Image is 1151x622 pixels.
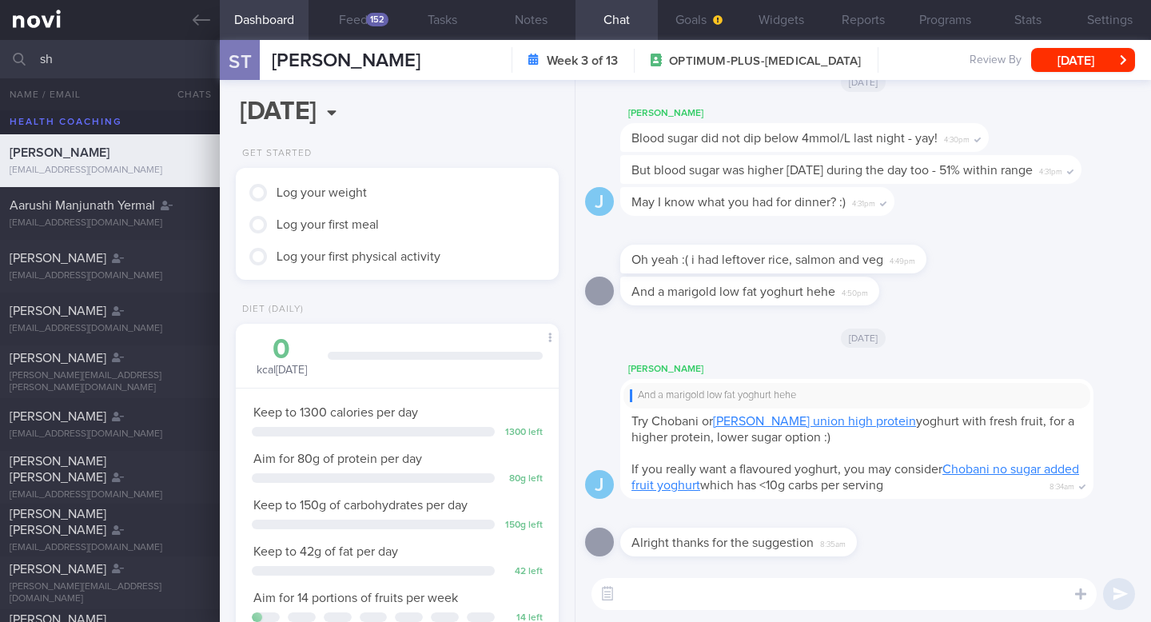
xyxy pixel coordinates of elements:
div: [EMAIL_ADDRESS][DOMAIN_NAME] [10,489,210,501]
div: 42 left [503,566,543,578]
div: [PERSON_NAME] [620,104,1037,123]
div: J [585,470,614,500]
span: Keep to 150g of carbohydrates per day [253,499,468,512]
span: [PERSON_NAME] [10,252,106,265]
span: Keep to 42g of fat per day [253,545,398,558]
div: [EMAIL_ADDRESS][DOMAIN_NAME] [10,165,210,177]
span: 8:34am [1049,477,1074,492]
span: If you really want a flavoured yoghurt, you may consider which has <10g carbs per serving [631,463,1079,492]
div: [PERSON_NAME] [620,360,1141,379]
span: 4:30pm [944,130,970,146]
div: ST [210,30,270,92]
span: OPTIMUM-PLUS-[MEDICAL_DATA] [669,54,861,70]
span: [PERSON_NAME] [272,51,420,70]
span: Aim for 80g of protein per day [253,453,422,465]
div: 152 [366,13,388,26]
span: 4:31pm [852,194,875,209]
div: [EMAIL_ADDRESS][DOMAIN_NAME] [10,270,210,282]
span: [PERSON_NAME] [PERSON_NAME] [10,455,106,484]
span: 4:50pm [842,284,868,299]
div: 80 g left [503,473,543,485]
div: [PERSON_NAME][EMAIL_ADDRESS][PERSON_NAME][DOMAIN_NAME] [10,370,210,394]
div: [PERSON_NAME][EMAIL_ADDRESS][DOMAIN_NAME] [10,581,210,605]
span: Review By [970,54,1022,68]
div: 0 [252,336,312,364]
div: 150 g left [503,520,543,532]
div: Get Started [236,148,312,160]
div: J [585,187,614,217]
span: [PERSON_NAME] [10,410,106,423]
span: [DATE] [841,329,886,348]
div: [EMAIL_ADDRESS][DOMAIN_NAME] [10,217,210,229]
div: [EMAIL_ADDRESS][DOMAIN_NAME] [10,429,210,441]
span: [PERSON_NAME] [10,305,106,317]
span: Oh yeah :( i had leftover rice, salmon and veg [631,253,883,266]
span: [PERSON_NAME] [10,352,106,365]
span: 4:31pm [1039,162,1062,177]
span: [PERSON_NAME] [10,563,106,576]
span: Aarushi Manjunath Yermal [10,199,155,212]
span: Try Chobani or yoghurt with fresh fruit, for a higher protein, lower sugar option :) [631,415,1074,444]
div: [EMAIL_ADDRESS][DOMAIN_NAME] [10,323,210,335]
span: Keep to 1300 calories per day [253,406,418,419]
a: [PERSON_NAME] union high protein [713,415,916,428]
div: kcal [DATE] [252,336,312,378]
span: Blood sugar did not dip below 4mmol/L last night - yay! [631,132,938,145]
span: Alright thanks for the suggestion [631,536,814,549]
div: 1300 left [503,427,543,439]
span: And a marigold low fat yoghurt hehe [631,285,835,298]
span: May I know what you had for dinner? :) [631,196,846,209]
div: Diet (Daily) [236,304,304,316]
span: 8:35am [820,535,846,550]
strong: Week 3 of 13 [547,53,618,69]
button: [DATE] [1031,48,1135,72]
span: [PERSON_NAME] [10,146,110,159]
span: But blood sugar was higher [DATE] during the day too - 51% within range [631,164,1033,177]
span: [DATE] [841,73,886,92]
span: Aim for 14 portions of fruits per week [253,592,458,604]
button: Chats [156,78,220,110]
span: 4:49pm [890,252,915,267]
div: And a marigold low fat yoghurt hehe [630,389,1084,402]
span: [PERSON_NAME] [PERSON_NAME] [10,508,106,536]
div: [EMAIL_ADDRESS][DOMAIN_NAME] [10,542,210,554]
